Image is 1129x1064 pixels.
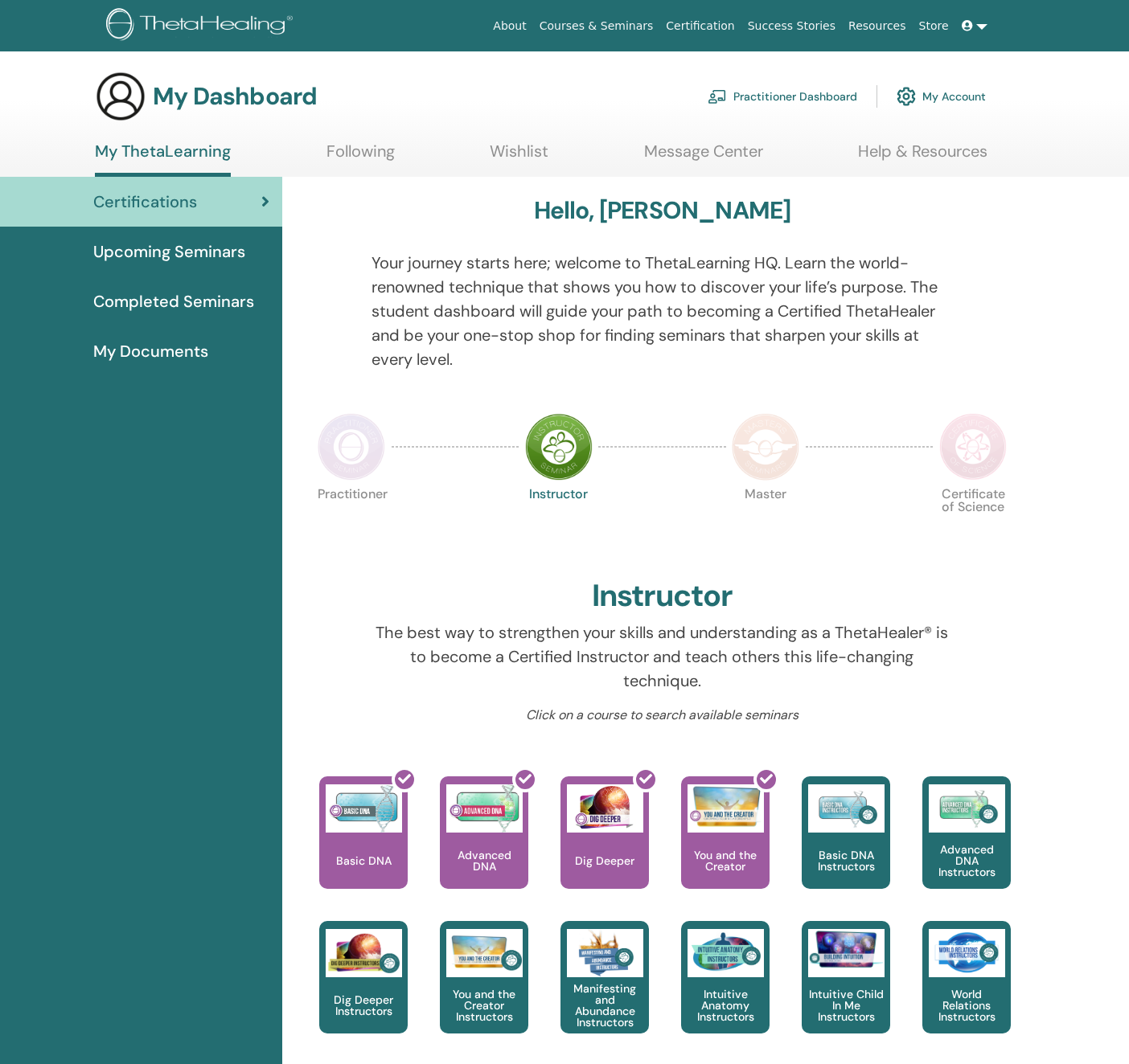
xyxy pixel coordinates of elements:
img: Practitioner [318,413,385,481]
a: About [486,11,532,41]
a: Certification [659,11,741,41]
img: World Relations Instructors [929,929,1005,977]
p: Certificate of Science [939,488,1007,555]
a: My Account [897,79,986,114]
img: logo.png [106,8,298,44]
p: You and the Creator Instructors [440,988,528,1022]
span: Upcoming Seminars [93,239,245,264]
p: Instructor [525,488,593,555]
a: Courses & Seminars [533,11,660,41]
p: Dig Deeper Instructors [319,994,408,1017]
img: Dig Deeper Instructors [326,929,402,977]
a: Store [913,11,955,41]
p: Practitioner [318,488,385,555]
img: Intuitive Anatomy Instructors [688,929,764,977]
a: Dig Deeper Dig Deeper [560,776,649,921]
p: You and the Creator [681,849,770,872]
img: Intuitive Child In Me Instructors [808,929,885,968]
img: Instructor [525,413,593,481]
a: You and the Creator You and the Creator [681,776,770,921]
a: Basic DNA Basic DNA [319,776,408,921]
p: Advanced DNA Instructors [922,844,1011,878]
img: Basic DNA [326,784,402,833]
span: Certifications [93,190,197,214]
p: Intuitive Child In Me Instructors [802,988,890,1022]
a: Advanced DNA Advanced DNA [440,776,528,921]
a: Following [326,141,395,173]
p: Master [732,488,799,555]
img: generic-user-icon.jpg [95,71,146,122]
a: Help & Resources [858,141,987,173]
p: Intuitive Anatomy Instructors [681,988,770,1022]
img: You and the Creator [688,784,764,829]
p: Manifesting and Abundance Instructors [560,983,649,1028]
img: Master [732,413,799,481]
p: Dig Deeper [569,855,641,866]
img: cog.svg [897,83,916,110]
img: chalkboard-teacher.svg [708,89,727,104]
img: Advanced DNA [446,784,523,833]
img: Certificate of Science [939,413,1007,481]
p: Your journey starts here; welcome to ThetaLearning HQ. Learn the world-renowned technique that sh... [372,251,952,371]
a: Wishlist [490,141,548,173]
a: Basic DNA Instructors Basic DNA Instructors [802,776,890,921]
img: You and the Creator Instructors [446,929,523,977]
img: Dig Deeper [567,784,643,833]
img: Basic DNA Instructors [808,784,885,833]
span: Completed Seminars [93,289,254,313]
a: Message Center [644,141,763,173]
h3: My Dashboard [153,82,317,111]
a: Advanced DNA Instructors Advanced DNA Instructors [922,776,1011,921]
p: Click on a course to search available seminars [372,706,952,725]
p: World Relations Instructors [922,988,1011,1022]
img: Advanced DNA Instructors [929,784,1005,833]
a: Success Stories [741,11,842,41]
p: The best way to strengthen your skills and understanding as a ThetaHealer® is to become a Certifi... [372,620,952,693]
span: My Documents [93,339,208,363]
img: Manifesting and Abundance Instructors [567,929,643,977]
a: Practitioner Dashboard [708,79,857,114]
p: Basic DNA Instructors [802,849,890,872]
h3: Hello, [PERSON_NAME] [534,196,791,225]
a: My ThetaLearning [95,141,231,177]
p: Advanced DNA [440,849,528,872]
a: Resources [842,11,913,41]
h2: Instructor [592,578,733,615]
